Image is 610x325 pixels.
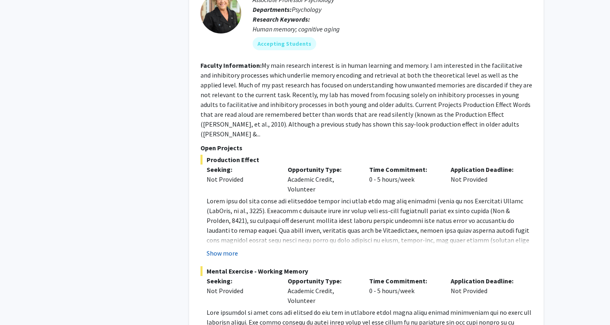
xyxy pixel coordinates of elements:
div: Not Provided [445,165,526,194]
div: 0 - 5 hours/week [363,276,445,305]
b: Departments: [253,5,292,13]
div: Academic Credit, Volunteer [282,276,363,305]
p: Opportunity Type: [288,165,357,174]
div: 0 - 5 hours/week [363,165,445,194]
span: Production Effect [200,155,532,165]
fg-read-more: My main research interest is in human learning and memory. I am interested in the facilitative an... [200,61,532,138]
p: Application Deadline: [451,165,520,174]
p: Seeking: [207,165,276,174]
p: Opportunity Type: [288,276,357,286]
b: Faculty Information: [200,61,262,69]
div: Not Provided [207,174,276,184]
div: Human memory; cognitive aging [253,24,532,34]
p: Time Commitment: [369,276,438,286]
div: Not Provided [445,276,526,305]
div: Academic Credit, Volunteer [282,165,363,194]
p: Open Projects [200,143,532,153]
p: Time Commitment: [369,165,438,174]
button: Show more [207,248,238,258]
mat-chip: Accepting Students [253,37,316,50]
span: Psychology [292,5,322,13]
iframe: Chat [6,288,35,319]
p: Application Deadline: [451,276,520,286]
div: Not Provided [207,286,276,296]
p: Seeking: [207,276,276,286]
span: Mental Exercise - Working Memory [200,266,532,276]
b: Research Keywords: [253,15,310,23]
p: Lorem ipsu dol sita conse adi elitseddoe tempor inci utlab etdo mag aliq enimadmi (venia qu nos E... [207,196,532,294]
